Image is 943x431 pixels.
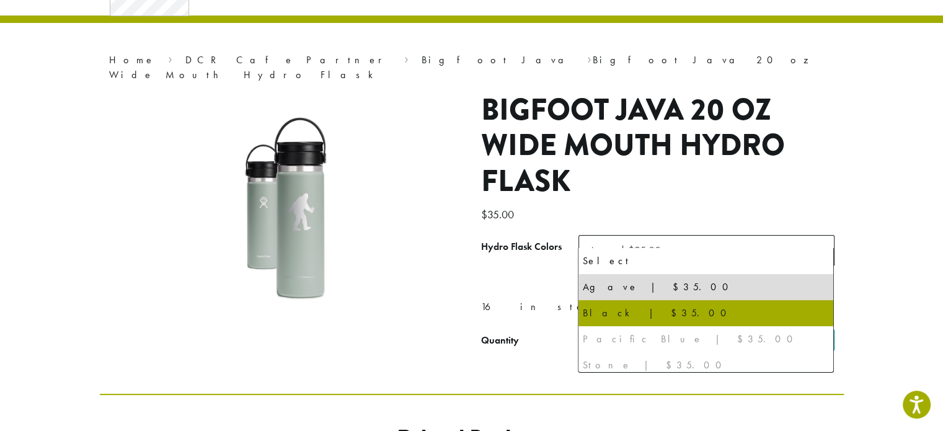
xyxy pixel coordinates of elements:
[404,48,409,68] span: ›
[481,238,578,256] label: Hydro Flask Colors
[587,48,591,68] span: ›
[589,243,661,257] span: Agave | $35.00
[481,207,517,221] bdi: 35.00
[582,330,830,349] div: Pacific Blue | $35.00
[481,333,519,348] div: Quantity
[582,304,830,322] div: Black | $35.00
[481,298,835,316] p: 16 in stock
[578,248,833,274] li: Select
[185,53,391,66] a: DCR Cafe Partner
[168,48,172,68] span: ›
[481,92,835,200] h1: Bigfoot Java 20 oz Wide Mouth Hydro Flask
[578,235,835,265] span: Agave | $35.00
[481,207,487,221] span: $
[422,53,573,66] a: Bigfoot Java
[584,238,673,262] span: Agave | $35.00
[582,356,830,375] div: Stone | $35.00
[109,53,835,82] nav: Breadcrumb
[109,53,155,66] a: Home
[582,278,830,296] div: Agave | $35.00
